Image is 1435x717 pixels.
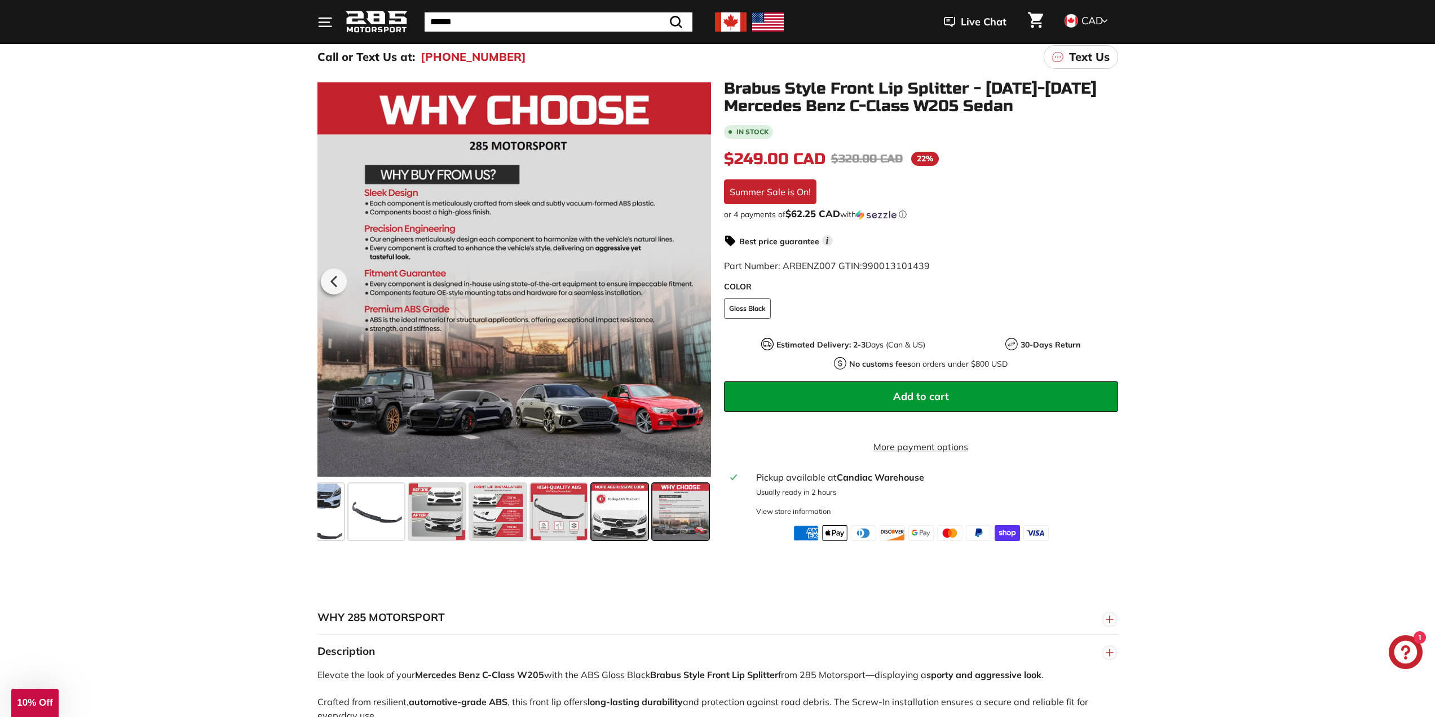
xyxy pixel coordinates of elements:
[415,669,544,680] strong: Mercedes Benz C-Class W205
[1081,14,1103,27] span: CAD
[724,260,930,271] span: Part Number: ARBENZ007 GTIN:
[724,209,1118,220] div: or 4 payments of$62.25 CADwithSezzle Click to learn more about Sezzle
[724,281,1118,293] label: COLOR
[929,8,1021,36] button: Live Chat
[346,9,408,36] img: Logo_285_Motorsport_areodynamics_components
[776,339,925,351] p: Days (Can & US)
[1021,3,1050,41] a: Cart
[961,15,1006,29] span: Live Chat
[588,696,683,707] strong: long-lasting durability
[724,149,825,169] span: $249.00 CAD
[707,669,778,680] strong: Front Lip Splitter
[1023,525,1049,541] img: visa
[736,129,769,135] b: In stock
[724,440,1118,454] a: More payment options
[856,210,897,220] img: Sezzle
[776,340,866,350] strong: Estimated Delivery: 2-3
[822,235,833,246] span: i
[724,209,1118,220] div: or 4 payments of with
[995,525,1020,541] img: shopify_pay
[1021,340,1080,350] strong: 30-Days Return
[724,381,1118,412] button: Add to cart
[756,487,1111,498] p: Usually ready in 2 hours
[785,208,840,219] span: $62.25 CAD
[317,49,415,65] p: Call or Text Us at:
[724,179,816,204] div: Summer Sale is On!
[851,525,876,541] img: diners_club
[831,152,903,166] span: $320.00 CAD
[862,260,930,271] span: 990013101439
[849,358,1008,370] p: on orders under $800 USD
[756,470,1111,484] div: Pickup available at
[317,601,1118,635] button: WHY 285 MOTORSPORT
[937,525,962,541] img: master
[822,525,847,541] img: apple_pay
[724,80,1118,115] h1: Brabus Style Front Lip Splitter - [DATE]-[DATE] Mercedes Benz C-Class W205 Sedan
[1044,45,1118,69] a: Text Us
[17,697,52,708] span: 10% Off
[756,506,831,517] div: View store information
[317,635,1118,668] button: Description
[926,669,1041,680] strong: sporty and aggressive look
[11,689,59,717] div: 10% Off
[739,236,819,247] strong: Best price guarantee
[837,472,924,483] strong: Candiac Warehouse
[911,152,939,166] span: 22%
[409,696,507,707] strong: automotive-grade ABS
[1069,49,1110,65] p: Text Us
[849,359,911,369] strong: No customs fees
[893,390,949,403] span: Add to cart
[793,525,819,541] img: american_express
[908,525,934,541] img: google_pay
[650,669,705,680] strong: Brabus Style
[1385,635,1426,672] inbox-online-store-chat: Shopify online store chat
[880,525,905,541] img: discover
[421,49,526,65] a: [PHONE_NUMBER]
[425,12,692,32] input: Search
[966,525,991,541] img: paypal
